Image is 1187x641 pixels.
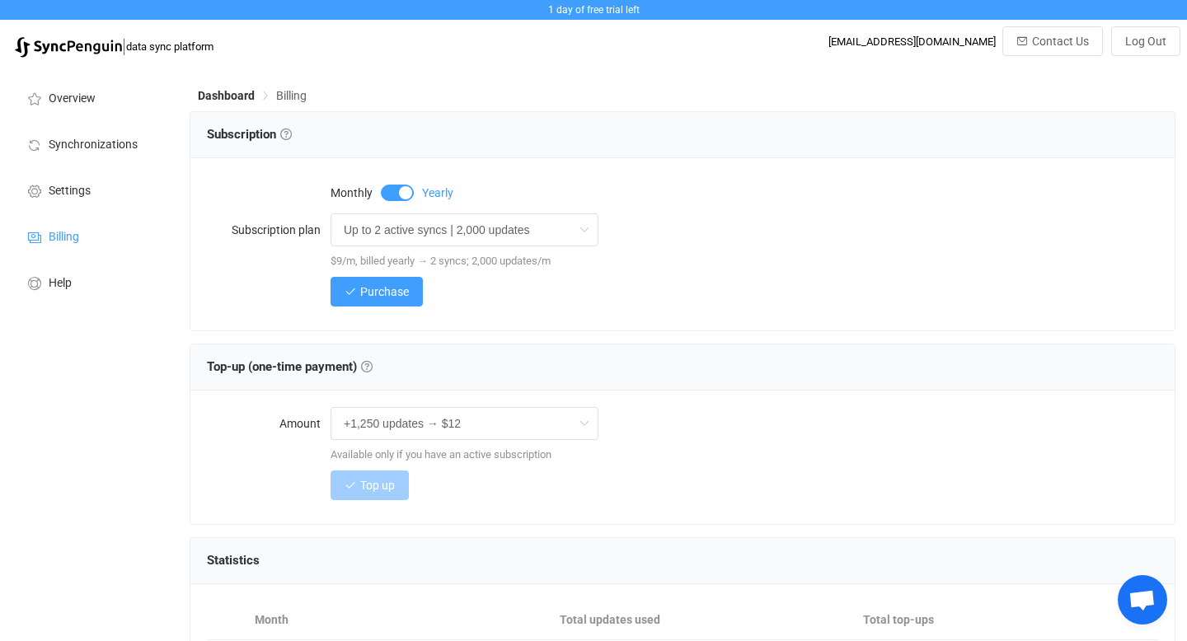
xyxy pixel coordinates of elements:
[331,255,551,267] span: $9/m, billed yearly → 2 syncs; 2,000 updates/m
[422,187,453,199] span: Yearly
[49,138,138,152] span: Synchronizations
[122,35,126,58] span: |
[246,611,551,629] div: Month
[15,35,213,58] a: |data sync platform
[276,89,307,102] span: Billing
[49,92,96,105] span: Overview
[126,40,213,53] span: data sync platform
[49,277,72,290] span: Help
[331,277,423,306] button: Purchase
[331,213,598,246] input: Select a plan
[207,127,292,142] span: Subscription
[360,285,409,298] span: Purchase
[360,479,395,492] span: Top up
[331,448,551,461] span: Available only if you have an active subscription
[8,74,173,120] a: Overview
[8,213,173,259] a: Billing
[8,259,173,305] a: Help
[1118,575,1167,625] div: Open chat
[8,166,173,213] a: Settings
[855,611,1158,629] div: Total top-ups
[207,213,331,246] label: Subscription plan
[331,407,598,440] input: Select a top-up
[551,611,855,629] div: Total updates used
[1125,35,1166,48] span: Log Out
[207,407,331,440] label: Amount
[828,35,996,48] div: [EMAIL_ADDRESS][DOMAIN_NAME]
[207,553,260,568] span: Statistics
[331,470,409,500] button: Top up
[548,4,640,16] span: 1 day of free trial left
[1111,26,1180,56] button: Log Out
[49,231,79,244] span: Billing
[331,187,373,199] span: Monthly
[198,90,307,101] div: Breadcrumb
[207,359,373,374] span: Top-up (one-time payment)
[49,185,91,198] span: Settings
[198,89,255,102] span: Dashboard
[8,120,173,166] a: Synchronizations
[1002,26,1103,56] button: Contact Us
[1032,35,1089,48] span: Contact Us
[15,37,122,58] img: syncpenguin.svg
